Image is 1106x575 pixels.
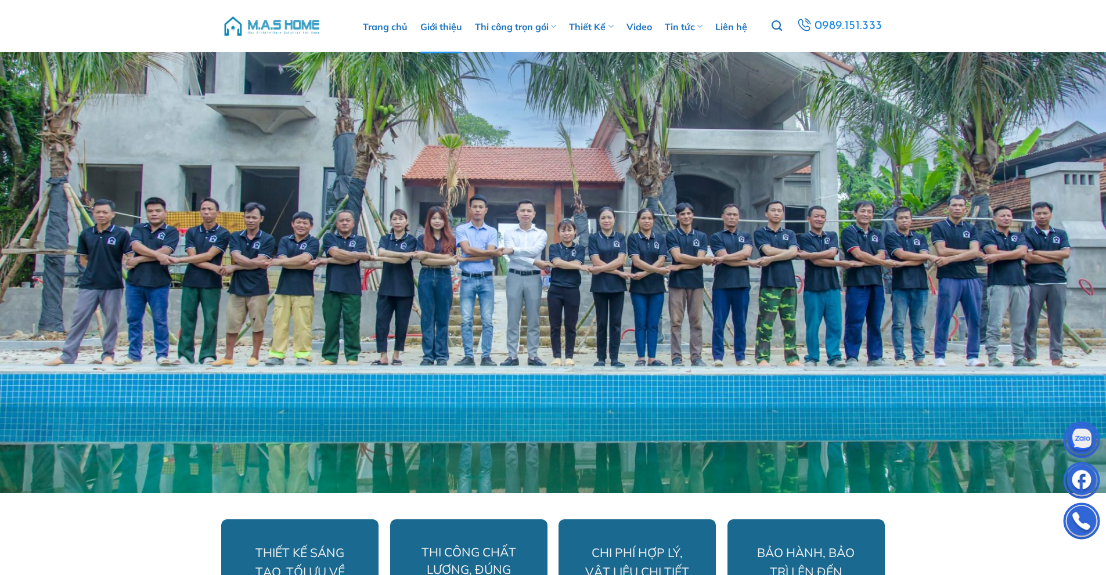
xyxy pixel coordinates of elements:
[814,16,883,36] span: 0989.151.333
[1064,424,1099,459] img: Zalo
[1064,505,1099,540] img: Phone
[794,16,885,37] a: 0989.151.333
[222,9,321,44] img: M.A.S HOME – Tổng Thầu Thiết Kế Và Xây Nhà Trọn Gói
[1064,465,1099,500] img: Facebook
[772,14,782,38] a: Tìm kiếm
